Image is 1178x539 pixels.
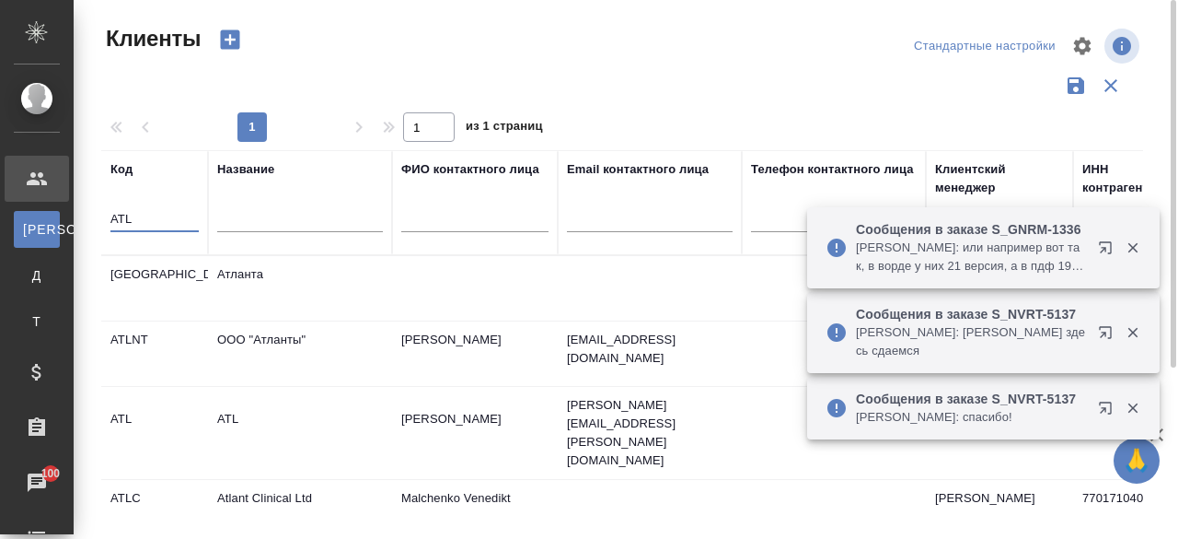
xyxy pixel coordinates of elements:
[14,303,60,340] a: Т
[14,211,60,248] a: [PERSON_NAME]
[856,239,1086,275] p: [PERSON_NAME]: или например вот так, в ворде у них 21 версия, а в пдф 19я, отличия надо выверять ...
[23,220,51,239] span: [PERSON_NAME]
[101,24,201,53] span: Клиенты
[1087,314,1131,358] button: Открыть в новой вкладке
[217,160,274,179] div: Название
[1114,400,1151,416] button: Закрыть
[1087,390,1131,434] button: Открыть в новой вкладке
[101,401,208,465] td: ATL
[30,464,72,483] span: 100
[567,331,733,368] p: [EMAIL_ADDRESS][DOMAIN_NAME]
[1114,240,1151,256] button: Закрыть
[1060,24,1104,68] span: Настроить таблицу
[208,322,392,386] td: ООО "Атланты"
[208,401,392,465] td: ATL
[856,305,1086,323] p: Сообщения в заказе S_NVRT-5137
[935,160,1064,197] div: Клиентский менеджер
[1114,324,1151,341] button: Закрыть
[1058,68,1093,103] button: Сохранить фильтры
[856,408,1086,427] p: [PERSON_NAME]: спасибо!
[14,257,60,294] a: Д
[1087,229,1131,274] button: Открыть в новой вкладке
[208,256,392,321] td: Атланта
[23,312,51,331] span: Т
[1093,68,1128,103] button: Сбросить фильтры
[856,390,1086,408] p: Сообщения в заказе S_NVRT-5137
[909,32,1060,61] div: split button
[110,160,133,179] div: Код
[101,256,208,321] td: [GEOGRAPHIC_DATA]
[23,266,51,285] span: Д
[856,323,1086,360] p: [PERSON_NAME]: [PERSON_NAME] здесь сдаемся
[1104,29,1143,64] span: Посмотреть информацию
[751,160,914,179] div: Телефон контактного лица
[101,322,208,386] td: ATLNT
[208,24,252,55] button: Создать
[567,396,733,470] p: [PERSON_NAME][EMAIL_ADDRESS][PERSON_NAME][DOMAIN_NAME]
[1082,160,1171,197] div: ИНН контрагента
[856,220,1086,239] p: Сообщения в заказе S_GNRM-1336
[466,115,543,142] span: из 1 страниц
[392,322,558,386] td: [PERSON_NAME]
[392,401,558,465] td: [PERSON_NAME]
[5,460,69,506] a: 100
[567,160,709,179] div: Email контактного лица
[401,160,539,179] div: ФИО контактного лица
